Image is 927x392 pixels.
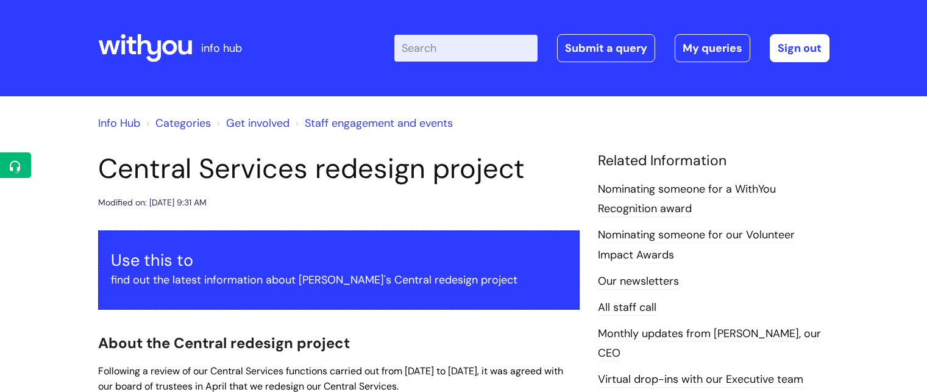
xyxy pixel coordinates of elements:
[98,195,207,210] div: Modified on: [DATE] 9:31 AM
[394,35,538,62] input: Search
[557,34,655,62] a: Submit a query
[111,251,567,270] h3: Use this to
[598,227,795,263] a: Nominating someone for our Volunteer Impact Awards
[770,34,829,62] a: Sign out
[598,372,803,388] a: Virtual drop-ins with our Executive team
[214,113,289,133] li: Get involved
[98,116,140,130] a: Info Hub
[143,113,211,133] li: Solution home
[598,182,776,217] a: Nominating someone for a WithYou Recognition award
[305,116,453,130] a: Staff engagement and events
[598,326,821,362] a: Monthly updates from [PERSON_NAME], our CEO
[98,152,580,185] h1: Central Services redesign project
[598,274,679,290] a: Our newsletters
[293,113,453,133] li: Staff engagement and events
[226,116,289,130] a: Get involved
[394,34,829,62] div: | -
[155,116,211,130] a: Categories
[98,333,350,352] span: About the Central redesign project
[598,300,656,316] a: All staff call
[675,34,750,62] a: My queries
[111,270,567,290] p: find out the latest information about [PERSON_NAME]'s Central redesign project
[201,38,242,58] p: info hub
[598,152,829,169] h4: Related Information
